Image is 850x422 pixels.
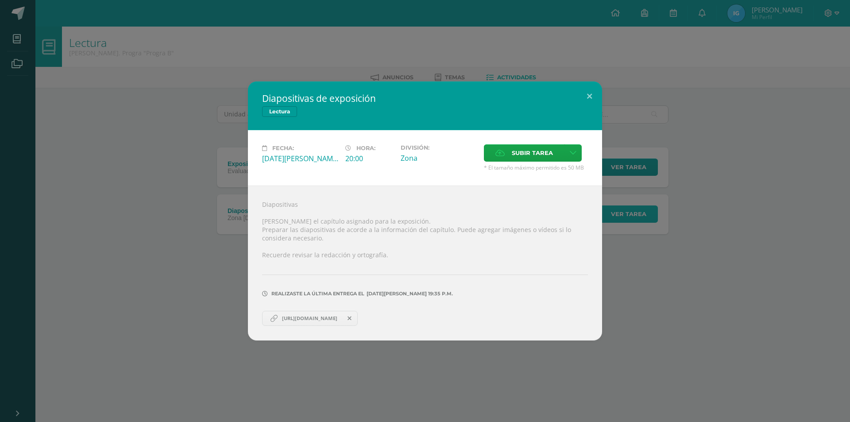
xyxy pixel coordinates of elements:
div: Diapositivas [PERSON_NAME] el capítulo asignado para la exposición. Preparar las diapositivas de ... [248,186,602,341]
label: División: [401,144,477,151]
span: Realizaste la última entrega el [271,290,364,297]
div: 20:00 [345,154,394,163]
span: Fecha: [272,145,294,151]
div: Zona [401,153,477,163]
div: [DATE][PERSON_NAME] [262,154,338,163]
span: Subir tarea [512,145,553,161]
span: * El tamaño máximo permitido es 50 MB [484,164,588,171]
span: Remover entrega [342,314,357,323]
a: [URL][DOMAIN_NAME] [262,311,358,326]
h2: Diapositivas de exposición [262,92,588,105]
button: Close (Esc) [577,81,602,112]
span: Hora: [356,145,375,151]
span: Lectura [262,106,297,117]
span: [URL][DOMAIN_NAME] [278,315,342,322]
